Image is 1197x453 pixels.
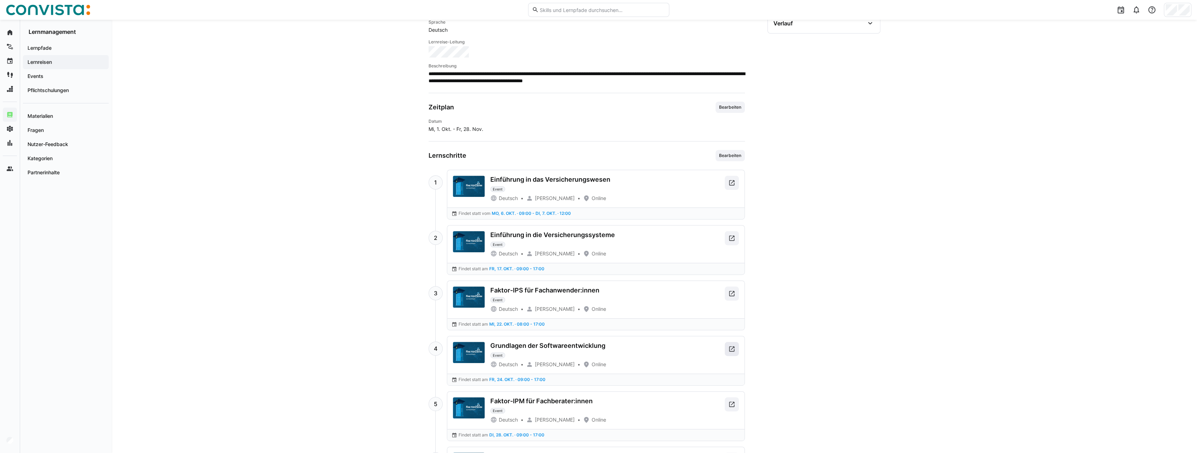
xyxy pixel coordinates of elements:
span: Findet statt am [459,266,488,272]
div: Einführung in die Versicherungssysteme [490,231,615,239]
span: [PERSON_NAME] [534,250,574,257]
span: Findet statt am [459,432,488,438]
span: Findet statt am [459,377,488,382]
span: Online [591,195,606,202]
span: Mo, 6. Okt. · 09:00 - Di, 7. Okt. · 12:00 [492,211,571,216]
span: [PERSON_NAME] [534,416,574,423]
button: Bearbeiten [716,102,745,113]
img: Einführung in die Versicherungssysteme [453,231,485,252]
div: Faktor-IPS für Fachanwender:innen [490,286,599,294]
span: Deutsch [498,361,517,368]
span: Bearbeiten [718,153,742,158]
span: [PERSON_NAME] [534,361,574,368]
div: 2 [429,231,443,245]
h3: Zeitplan [429,103,454,111]
h4: Sprache [429,19,745,25]
div: Einführung in das Versicherungswesen [490,176,610,183]
span: Online [591,361,606,368]
div: 3 [429,286,443,300]
span: Mi, 22. Okt. · 08:00 - 17:00 [489,321,545,327]
span: Online [591,416,606,423]
span: Fr, 24. Okt. · 09:00 - 17:00 [489,377,545,382]
span: Event [493,409,503,413]
div: 5 [429,397,443,411]
h3: Lernschritte [429,152,466,159]
span: Findet statt am [459,321,488,327]
h4: Datum [429,119,483,124]
img: Faktor-IPM für Fachberater:innen [453,397,485,418]
div: 1 [429,175,443,189]
div: Grundlagen der Softwareentwicklung [490,342,605,350]
span: Bearbeiten [718,104,742,110]
span: Fr, 17. Okt. · 09:00 - 17:00 [489,266,544,271]
img: Faktor-IPS für Fachanwender:innen [453,286,485,308]
span: Deutsch [498,250,517,257]
span: Deutsch [498,306,517,313]
input: Skills und Lernpfade durchsuchen… [539,7,665,13]
div: 4 [429,342,443,356]
img: Grundlagen der Softwareentwicklung [453,342,485,363]
span: Event [493,242,503,247]
button: Bearbeiten [716,150,745,161]
div: Faktor-IPM für Fachberater:innen [490,397,593,405]
span: Event [493,353,503,357]
h4: Beschreibung [429,63,745,69]
span: Online [591,306,606,313]
span: [PERSON_NAME] [534,306,574,313]
span: Deutsch [498,195,517,202]
span: Deutsch [429,26,745,34]
span: Event [493,298,503,302]
span: Findet statt vom [459,211,490,216]
span: [PERSON_NAME] [534,195,574,202]
span: Mi, 1. Okt. - Fr, 28. Nov. [429,126,483,133]
span: Online [591,250,606,257]
h4: Lernreise-Leitung [429,39,745,45]
span: Event [493,187,503,191]
span: Di, 28. Okt. · 09:00 - 17:00 [489,432,544,437]
img: Einführung in das Versicherungswesen [453,176,485,197]
div: Verlauf [773,20,793,27]
span: Deutsch [498,416,517,423]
